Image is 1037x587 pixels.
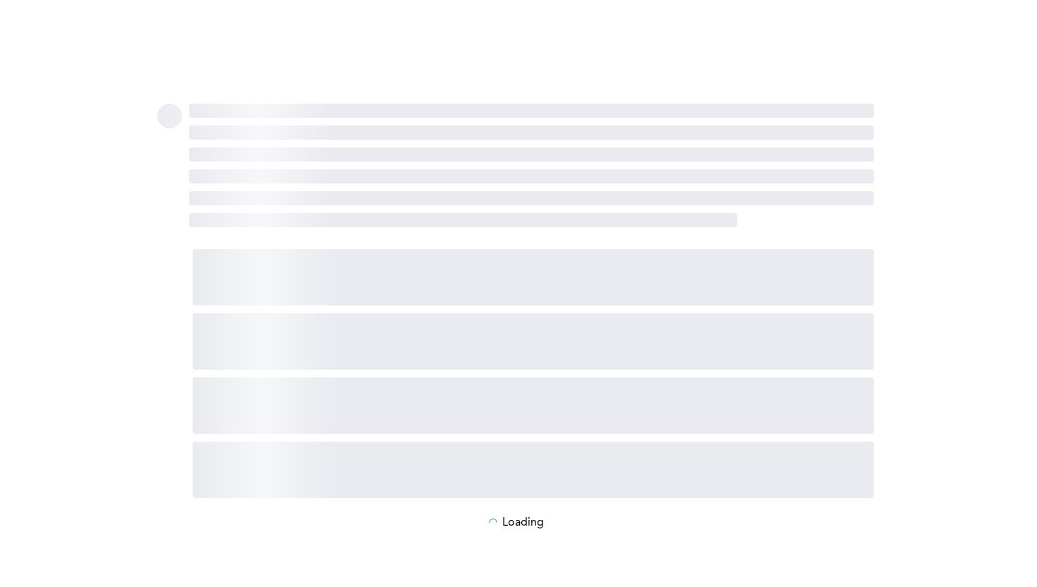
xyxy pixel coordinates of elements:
[157,104,182,128] span: ‌
[193,249,874,305] span: ‌
[189,213,737,227] span: ‌
[193,442,874,498] span: ‌
[193,313,874,370] span: ‌
[193,377,874,434] span: ‌
[189,147,874,162] span: ‌
[189,169,874,183] span: ‌
[502,516,544,529] p: Loading
[189,126,874,140] span: ‌
[189,104,874,118] span: ‌
[189,191,874,205] span: ‌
